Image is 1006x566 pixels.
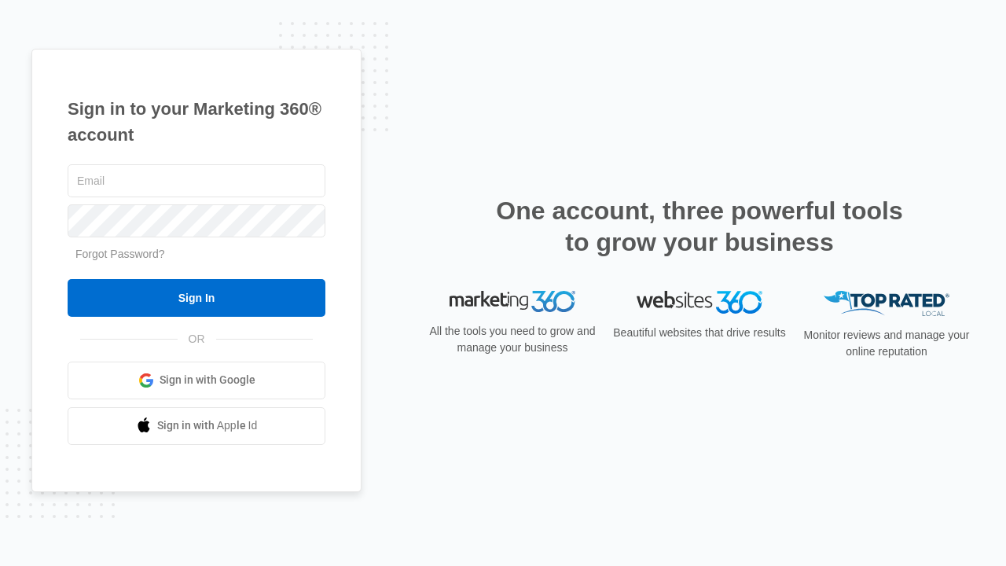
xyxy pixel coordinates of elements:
[68,362,325,399] a: Sign in with Google
[75,248,165,260] a: Forgot Password?
[824,291,949,317] img: Top Rated Local
[68,96,325,148] h1: Sign in to your Marketing 360® account
[424,323,600,356] p: All the tools you need to grow and manage your business
[491,195,908,258] h2: One account, three powerful tools to grow your business
[68,407,325,445] a: Sign in with Apple Id
[160,372,255,388] span: Sign in with Google
[450,291,575,313] img: Marketing 360
[68,279,325,317] input: Sign In
[611,325,788,341] p: Beautiful websites that drive results
[157,417,258,434] span: Sign in with Apple Id
[68,164,325,197] input: Email
[178,331,216,347] span: OR
[637,291,762,314] img: Websites 360
[799,327,975,360] p: Monitor reviews and manage your online reputation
